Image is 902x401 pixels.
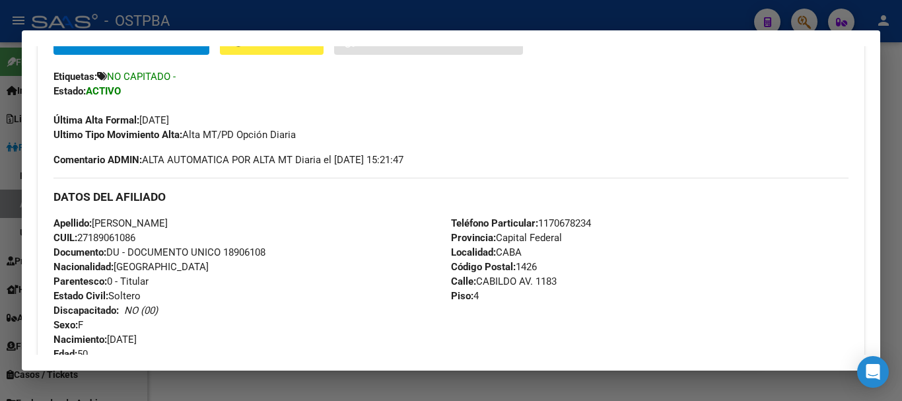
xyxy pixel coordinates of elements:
strong: Nacimiento: [53,334,107,346]
span: DU - DOCUMENTO UNICO 18906108 [53,246,265,258]
span: 4 [451,290,479,302]
span: 0 - Titular [53,275,149,287]
span: NO CAPITADO - [107,71,176,83]
strong: Estado: [53,85,86,97]
strong: Última Alta Formal: [53,114,139,126]
strong: Etiquetas: [53,71,97,83]
span: [PERSON_NAME] [53,217,168,229]
strong: Parentesco: [53,275,107,287]
span: CABA [451,246,522,258]
span: Alta MT/PD Opción Diaria [53,129,296,141]
strong: ACTIVO [86,85,121,97]
strong: Edad: [53,348,77,360]
h3: DATOS DEL AFILIADO [53,190,849,204]
strong: Documento: [53,246,106,258]
span: Soltero [53,290,141,302]
strong: Calle: [451,275,476,287]
span: F [53,319,83,331]
strong: Teléfono Particular: [451,217,538,229]
strong: Localidad: [451,246,496,258]
strong: Piso: [451,290,473,302]
i: NO (00) [124,305,158,316]
span: CABILDO AV. 1183 [451,275,557,287]
span: Capital Federal [451,232,562,244]
span: 1426 [451,261,537,273]
strong: Ultimo Tipo Movimiento Alta: [53,129,182,141]
span: [DATE] [53,334,137,346]
span: [DATE] [53,114,169,126]
span: ALTA AUTOMATICA POR ALTA MT Diaria el [DATE] 15:21:47 [53,153,403,167]
strong: Estado Civil: [53,290,108,302]
strong: Sexo: [53,319,78,331]
strong: Discapacitado: [53,305,119,316]
div: Open Intercom Messenger [857,356,889,388]
strong: Apellido: [53,217,92,229]
strong: Comentario ADMIN: [53,154,142,166]
span: 50 [53,348,88,360]
strong: CUIL: [53,232,77,244]
strong: Provincia: [451,232,496,244]
span: [GEOGRAPHIC_DATA] [53,261,209,273]
span: 1170678234 [451,217,591,229]
span: 27189061086 [53,232,135,244]
strong: Código Postal: [451,261,516,273]
strong: Nacionalidad: [53,261,114,273]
